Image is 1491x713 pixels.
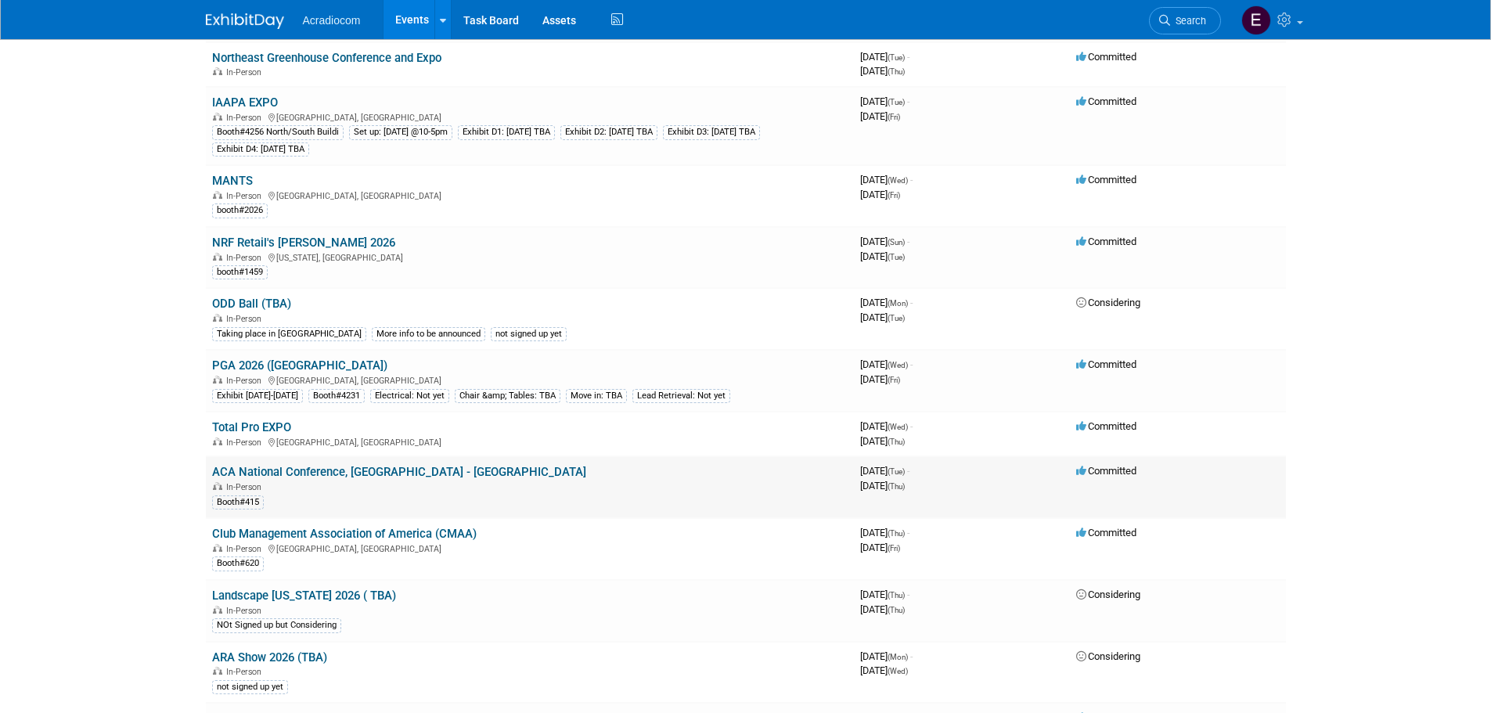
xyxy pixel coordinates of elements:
div: Exhibit D3: [DATE] TBA [663,125,760,139]
span: In-Person [226,113,266,123]
span: In-Person [226,544,266,554]
span: [DATE] [860,589,909,600]
img: In-Person Event [213,67,222,75]
span: (Tue) [888,53,905,62]
span: (Fri) [888,544,900,553]
div: booth#2026 [212,203,268,218]
div: Booth#4256 North/South Buildi [212,125,344,139]
img: In-Person Event [213,191,222,199]
div: not signed up yet [491,327,567,341]
span: In-Person [226,376,266,386]
img: Elizabeth Martinez [1241,5,1271,35]
a: ACA National Conference, [GEOGRAPHIC_DATA] - [GEOGRAPHIC_DATA] [212,465,586,479]
span: Acradiocom [303,14,361,27]
span: [DATE] [860,480,905,492]
div: [GEOGRAPHIC_DATA], [GEOGRAPHIC_DATA] [212,542,848,554]
span: (Thu) [888,67,905,76]
div: [GEOGRAPHIC_DATA], [GEOGRAPHIC_DATA] [212,189,848,201]
a: Landscape [US_STATE] 2026 ( TBA) [212,589,396,603]
span: [DATE] [860,435,905,447]
span: [DATE] [860,465,909,477]
span: - [907,589,909,600]
span: - [910,650,913,662]
span: Committed [1076,527,1136,538]
span: [DATE] [860,95,909,107]
span: (Sun) [888,238,905,247]
span: (Fri) [888,113,900,121]
div: not signed up yet [212,680,288,694]
div: NOt Signed up but Considering [212,618,341,632]
span: In-Person [226,191,266,201]
div: booth#1459 [212,265,268,279]
span: In-Person [226,606,266,616]
span: (Wed) [888,667,908,675]
span: In-Person [226,67,266,77]
span: [DATE] [860,51,909,63]
div: [GEOGRAPHIC_DATA], [GEOGRAPHIC_DATA] [212,373,848,386]
span: - [907,236,909,247]
span: In-Person [226,253,266,263]
span: (Thu) [888,482,905,491]
span: - [907,465,909,477]
span: Considering [1076,297,1140,308]
span: (Fri) [888,376,900,384]
span: [DATE] [860,650,913,662]
a: Northeast Greenhouse Conference and Expo [212,51,441,65]
span: Committed [1076,420,1136,432]
span: Considering [1076,650,1140,662]
span: Search [1170,15,1206,27]
span: (Mon) [888,653,908,661]
div: Chair &amp; Tables: TBA [455,389,560,403]
span: - [907,527,909,538]
div: More info to be announced [372,327,485,341]
img: In-Person Event [213,667,222,675]
div: Lead Retrieval: Not yet [632,389,730,403]
span: [DATE] [860,250,905,262]
img: In-Person Event [213,113,222,121]
span: [DATE] [860,311,905,323]
div: [GEOGRAPHIC_DATA], [GEOGRAPHIC_DATA] [212,110,848,123]
span: Committed [1076,465,1136,477]
img: In-Person Event [213,376,222,384]
span: [DATE] [860,542,900,553]
div: Booth#4231 [308,389,365,403]
span: In-Person [226,438,266,448]
span: (Wed) [888,423,908,431]
span: Considering [1076,589,1140,600]
span: (Thu) [888,606,905,614]
span: (Tue) [888,98,905,106]
div: Booth#620 [212,556,264,571]
span: (Thu) [888,529,905,538]
img: In-Person Event [213,606,222,614]
span: (Mon) [888,299,908,308]
img: In-Person Event [213,544,222,552]
span: [DATE] [860,174,913,185]
span: In-Person [226,667,266,677]
span: [DATE] [860,420,913,432]
span: - [910,174,913,185]
span: In-Person [226,482,266,492]
a: NRF Retail's [PERSON_NAME] 2026 [212,236,395,250]
span: [DATE] [860,297,913,308]
span: (Thu) [888,438,905,446]
span: (Tue) [888,253,905,261]
span: [DATE] [860,373,900,385]
span: - [910,297,913,308]
span: - [907,95,909,107]
div: Booth#415 [212,495,264,510]
a: Club Management Association of America (CMAA) [212,527,477,541]
span: Committed [1076,358,1136,370]
div: Set up: [DATE] @10-5pm [349,125,452,139]
span: [DATE] [860,603,905,615]
a: ARA Show 2026 (TBA) [212,650,327,664]
span: [DATE] [860,527,909,538]
a: IAAPA EXPO [212,95,278,110]
div: Electrical: Not yet [370,389,449,403]
span: (Wed) [888,361,908,369]
div: Exhibit D4: [DATE] TBA [212,142,309,157]
a: PGA 2026 ([GEOGRAPHIC_DATA]) [212,358,387,373]
span: [DATE] [860,65,905,77]
a: Search [1149,7,1221,34]
div: Exhibit [DATE]-[DATE] [212,389,303,403]
a: ODD Ball (TBA) [212,297,291,311]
